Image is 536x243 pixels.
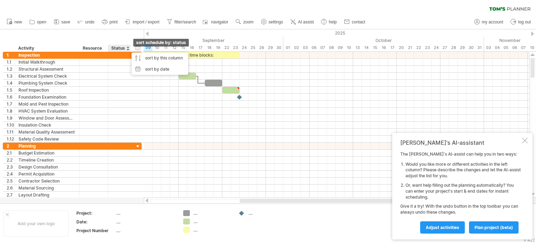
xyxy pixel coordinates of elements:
div: Roof Inspection [18,87,76,93]
div: Thursday, 25 September 2025 [248,44,257,51]
div: The [PERSON_NAME]'s AI-assist can help you in two ways: Give it a try! With the undo button in th... [400,151,521,233]
a: help [319,17,339,27]
span: undo [85,20,95,24]
div: Tuesday, 21 October 2025 [405,44,414,51]
div: Initial Walkthrough [18,59,76,65]
div: 1.9 [7,115,15,121]
div: Contractor Selection [18,178,76,184]
a: AI assist [289,17,316,27]
div: Wednesday, 5 November 2025 [501,44,510,51]
div: Inspection [18,52,76,58]
span: new [14,20,22,24]
div: 2.6 [7,185,15,191]
div: Monday, 20 October 2025 [397,44,405,51]
div: Thursday, 16 October 2025 [379,44,388,51]
div: Monday, 22 September 2025 [222,44,231,51]
a: navigator [202,17,230,27]
div: Thursday, 2 October 2025 [292,44,301,51]
span: import / export [133,20,159,24]
div: sort by date [132,64,188,75]
div: Activity [18,45,75,52]
div: Friday, 19 September 2025 [214,44,222,51]
div: Material Quality Assessment [18,129,76,135]
div: Monday, 3 November 2025 [484,44,493,51]
div: Thursday, 18 September 2025 [205,44,214,51]
a: log out [509,17,533,27]
li: Or, want help filling out the planning automatically? You can enter your project's start & end da... [405,183,521,200]
span: Adjust activities [426,225,459,230]
div: v 422 [524,237,535,243]
div: Monday, 6 October 2025 [310,44,318,51]
div: Wednesday, 17 September 2025 [196,44,205,51]
div: 1.7 [7,101,15,107]
div: Electrical System Check [18,73,76,79]
div: Tuesday, 28 October 2025 [449,44,458,51]
a: save [52,17,72,27]
div: Material Sourcing [18,185,76,191]
div: .... [116,210,175,216]
div: October 2025 [283,37,484,44]
div: 2.1 [7,150,15,156]
div: Structural Assessment [18,66,76,72]
a: contact [342,17,367,27]
div: Wednesday, 8 October 2025 [327,44,336,51]
div: 1.4 [7,80,15,86]
span: log out [518,20,531,24]
div: Add your own logo [3,210,69,237]
div: Friday, 3 October 2025 [301,44,310,51]
div: Wednesday, 29 October 2025 [458,44,467,51]
div: Wednesday, 22 October 2025 [414,44,423,51]
div: example time blocks: [144,52,240,58]
div: Friday, 26 September 2025 [257,44,266,51]
div: Tuesday, 14 October 2025 [362,44,371,51]
div: .... [116,228,175,234]
a: my account [472,17,505,27]
div: Friday, 7 November 2025 [519,44,528,51]
div: 2.4 [7,171,15,177]
div: 1.8 [7,108,15,114]
a: new [5,17,24,27]
div: 2 [7,143,15,149]
div: .... [193,219,231,224]
div: Friday, 12 September 2025 [170,44,179,51]
span: contact [352,20,365,24]
div: Tuesday, 4 November 2025 [493,44,501,51]
div: Project Number [76,228,115,234]
div: Thursday, 23 October 2025 [423,44,432,51]
div: 1.5 [7,87,15,93]
div: 2.2 [7,157,15,163]
div: Plumbing System Check [18,80,76,86]
div: Planning [18,143,76,149]
span: zoom [243,20,253,24]
div: 2.7 [7,192,15,198]
div: Thursday, 6 November 2025 [510,44,519,51]
li: Would you like more or different activities in the left column? Please describe the changes and l... [405,162,521,179]
div: Project: [76,210,115,216]
a: undo [76,17,97,27]
div: .... [248,210,286,216]
div: Thursday, 30 October 2025 [467,44,475,51]
div: 1.6 [7,94,15,100]
div: Monday, 15 September 2025 [179,44,187,51]
div: Timeline Creation [18,157,76,163]
div: .... [116,219,175,225]
a: settings [259,17,285,27]
div: 2.5 [7,178,15,184]
a: import / export [123,17,162,27]
span: settings [269,20,283,24]
div: [PERSON_NAME]'s AI-assistant [400,139,521,146]
div: Window and Door Assessment [18,115,76,121]
div: Design Consultation [18,164,76,170]
div: Tuesday, 30 September 2025 [275,44,283,51]
div: Permit Acquisition [18,171,76,177]
div: 1.11 [7,129,15,135]
div: 1.2 [7,66,15,72]
div: Foundation Examination [18,94,76,100]
div: Friday, 10 October 2025 [344,44,353,51]
a: plan project (beta) [469,221,519,234]
a: print [100,17,120,27]
div: Tuesday, 16 September 2025 [187,44,196,51]
span: print [110,20,118,24]
div: Layout Drafting [18,192,76,198]
span: plan project (beta) [475,225,513,230]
